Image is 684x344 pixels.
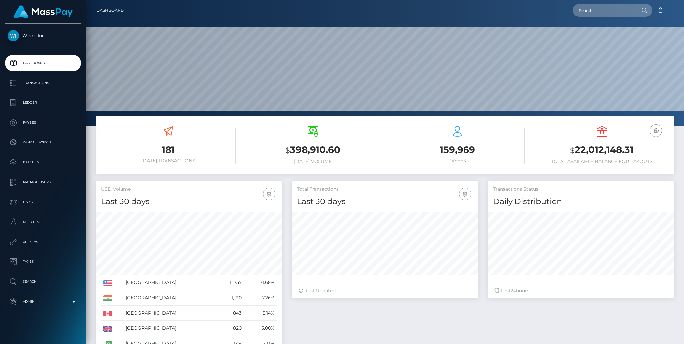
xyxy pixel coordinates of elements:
td: 5.00% [244,321,277,336]
h3: 22,012,148.31 [535,143,669,157]
h6: Total Available Balance for Payouts [535,159,669,164]
small: $ [570,146,575,155]
p: Manage Users [8,177,78,187]
td: 5.14% [244,306,277,321]
h4: Daily Distribution [493,196,669,207]
td: 71.68% [244,275,277,290]
h4: Last 30 days [101,196,277,207]
img: MassPay Logo [14,5,73,18]
a: API Keys [5,234,81,250]
td: [GEOGRAPHIC_DATA] [123,321,216,336]
a: User Profile [5,214,81,230]
td: [GEOGRAPHIC_DATA] [123,306,216,321]
a: Taxes [5,254,81,270]
h5: USD Volume [101,186,277,193]
p: Links [8,197,78,207]
a: Cancellations [5,134,81,151]
p: API Keys [8,237,78,247]
h5: Transactions Status [493,186,669,193]
p: Batches [8,157,78,167]
span: Whop Inc [5,33,81,39]
img: CA.png [103,311,112,316]
a: Batches [5,154,81,171]
a: Links [5,194,81,210]
h3: 159,969 [390,143,525,156]
a: Search [5,273,81,290]
p: Payees [8,118,78,128]
a: Transactions [5,75,81,91]
p: Search [8,277,78,287]
td: 7.26% [244,290,277,306]
p: Admin [8,297,78,307]
img: GB.png [103,326,112,332]
h3: 398,910.60 [246,143,380,157]
p: Ledger [8,98,78,108]
h4: Last 30 days [297,196,473,207]
img: Whop Inc [8,30,19,41]
p: User Profile [8,217,78,227]
td: 11,757 [216,275,244,290]
a: Admin [5,293,81,310]
p: Cancellations [8,138,78,147]
td: 843 [216,306,244,321]
span: 24 [511,288,516,294]
img: IN.png [103,295,112,301]
h6: [DATE] Volume [246,159,380,164]
h3: 181 [101,143,236,156]
td: [GEOGRAPHIC_DATA] [123,290,216,306]
a: Dashboard [5,55,81,71]
div: Just Updated [299,287,471,294]
small: $ [285,146,290,155]
h6: Payees [390,158,525,164]
h5: Total Transactions [297,186,473,193]
input: Search... [573,4,635,17]
div: Last hours [495,287,667,294]
a: Payees [5,114,81,131]
a: Manage Users [5,174,81,191]
h6: [DATE] Transactions [101,158,236,164]
a: Ledger [5,94,81,111]
td: 820 [216,321,244,336]
td: 1,190 [216,290,244,306]
p: Transactions [8,78,78,88]
p: Taxes [8,257,78,267]
td: [GEOGRAPHIC_DATA] [123,275,216,290]
p: Dashboard [8,58,78,68]
img: US.png [103,280,112,286]
a: Dashboard [96,3,124,17]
